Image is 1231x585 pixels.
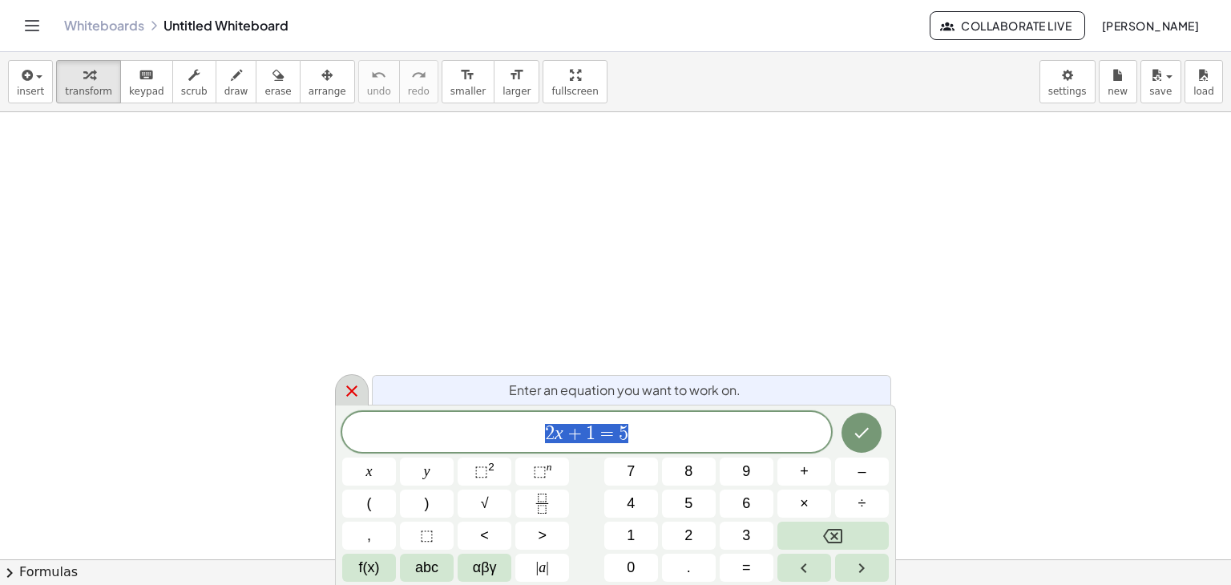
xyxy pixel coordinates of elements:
[777,522,889,550] button: Backspace
[371,66,386,85] i: undo
[408,86,430,97] span: redo
[777,490,831,518] button: Times
[481,493,489,514] span: √
[720,554,773,582] button: Equals
[533,463,547,479] span: ⬚
[425,493,430,514] span: )
[458,554,511,582] button: Greek alphabet
[65,86,112,97] span: transform
[367,86,391,97] span: undo
[720,522,773,550] button: 3
[551,86,598,97] span: fullscreen
[546,559,549,575] span: |
[662,522,716,550] button: 2
[604,490,658,518] button: 4
[604,458,658,486] button: 7
[300,60,355,103] button: arrange
[494,60,539,103] button: format_sizelarger
[474,463,488,479] span: ⬚
[595,424,619,443] span: =
[420,525,434,547] span: ⬚
[216,60,257,103] button: draw
[777,458,831,486] button: Plus
[563,424,587,443] span: +
[684,525,692,547] span: 2
[450,86,486,97] span: smaller
[442,60,494,103] button: format_sizesmaller
[400,458,454,486] button: y
[342,458,396,486] button: x
[359,557,380,579] span: f(x)
[264,86,291,97] span: erase
[1088,11,1212,40] button: [PERSON_NAME]
[800,493,809,514] span: ×
[627,493,635,514] span: 4
[399,60,438,103] button: redoredo
[662,490,716,518] button: 5
[538,525,547,547] span: >
[604,522,658,550] button: 1
[842,413,882,453] button: Done
[619,424,628,443] span: 5
[835,554,889,582] button: Right arrow
[684,493,692,514] span: 5
[460,66,475,85] i: format_size
[473,557,497,579] span: αβγ
[502,86,531,97] span: larger
[742,493,750,514] span: 6
[545,424,555,443] span: 2
[129,86,164,97] span: keypad
[181,86,208,97] span: scrub
[400,522,454,550] button: Placeholder
[342,522,396,550] button: ,
[509,381,741,400] span: Enter an equation you want to work on.
[547,461,552,473] sup: n
[400,490,454,518] button: )
[1185,60,1223,103] button: load
[256,60,300,103] button: erase
[411,66,426,85] i: redo
[342,554,396,582] button: Functions
[172,60,216,103] button: scrub
[858,493,866,514] span: ÷
[415,557,438,579] span: abc
[742,461,750,482] span: 9
[458,458,511,486] button: Squared
[458,522,511,550] button: Less than
[120,60,173,103] button: keyboardkeypad
[662,554,716,582] button: .
[742,557,751,579] span: =
[684,461,692,482] span: 8
[835,490,889,518] button: Divide
[1039,60,1096,103] button: settings
[858,461,866,482] span: –
[742,525,750,547] span: 3
[800,461,809,482] span: +
[309,86,346,97] span: arrange
[17,86,44,97] span: insert
[835,458,889,486] button: Minus
[515,554,569,582] button: Absolute value
[586,424,595,443] span: 1
[543,60,607,103] button: fullscreen
[720,458,773,486] button: 9
[367,525,371,547] span: ,
[536,557,549,579] span: a
[358,60,400,103] button: undoundo
[943,18,1072,33] span: Collaborate Live
[515,490,569,518] button: Fraction
[687,557,691,579] span: .
[536,559,539,575] span: |
[480,525,489,547] span: <
[488,461,494,473] sup: 2
[1101,18,1199,33] span: [PERSON_NAME]
[139,66,154,85] i: keyboard
[1193,86,1214,97] span: load
[627,557,635,579] span: 0
[1048,86,1087,97] span: settings
[777,554,831,582] button: Left arrow
[64,18,144,34] a: Whiteboards
[366,461,373,482] span: x
[1149,86,1172,97] span: save
[720,490,773,518] button: 6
